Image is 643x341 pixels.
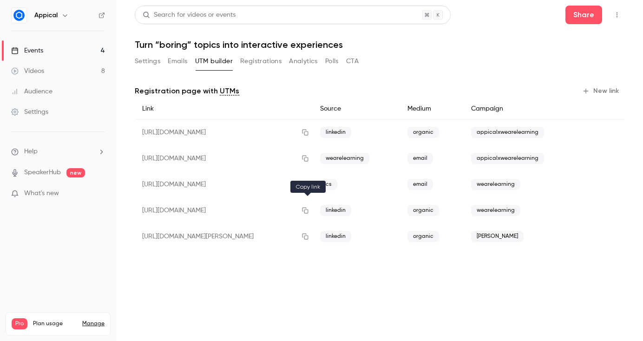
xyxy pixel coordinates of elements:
div: Link [135,98,313,119]
img: Appical [12,8,26,23]
h6: Appical [34,11,58,20]
span: wearelearning [471,205,520,216]
iframe: Noticeable Trigger [94,190,105,198]
span: Pro [12,318,27,329]
div: [URL][DOMAIN_NAME] [135,197,313,223]
div: Campaign [464,98,584,119]
p: Registration page with [135,85,239,97]
div: Source [313,98,400,119]
div: [URL][DOMAIN_NAME] [135,171,313,197]
button: Polls [325,54,339,69]
div: [URL][DOMAIN_NAME] [135,145,313,171]
span: email [407,153,433,164]
a: UTMs [220,85,239,97]
button: Settings [135,54,160,69]
button: New link [578,84,624,98]
button: UTM builder [195,54,233,69]
button: Emails [168,54,187,69]
div: Medium [400,98,464,119]
div: Videos [11,66,44,76]
span: organic [407,231,439,242]
button: Share [565,6,602,24]
span: [PERSON_NAME] [471,231,524,242]
span: organic [407,127,439,138]
span: appicalxwearelearning [471,153,544,164]
h1: Turn “boring” topics into interactive experiences [135,39,624,50]
div: Events [11,46,43,55]
span: cs [320,179,337,190]
span: Help [24,147,38,157]
div: Settings [11,107,48,117]
button: Registrations [240,54,282,69]
button: Analytics [289,54,318,69]
button: CTA [346,54,359,69]
span: appicalxwearelearning [471,127,544,138]
span: email [407,179,433,190]
span: linkedin [320,231,351,242]
span: new [66,168,85,177]
a: SpeakerHub [24,168,61,177]
li: help-dropdown-opener [11,147,105,157]
span: Plan usage [33,320,77,328]
span: linkedin [320,205,351,216]
span: organic [407,205,439,216]
span: wearelearning [471,179,520,190]
span: What's new [24,189,59,198]
div: Search for videos or events [143,10,236,20]
span: wearelearning [320,153,369,164]
span: linkedin [320,127,351,138]
div: [URL][DOMAIN_NAME] [135,119,313,146]
div: [URL][DOMAIN_NAME][PERSON_NAME] [135,223,313,249]
div: Audience [11,87,52,96]
a: Manage [82,320,105,328]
